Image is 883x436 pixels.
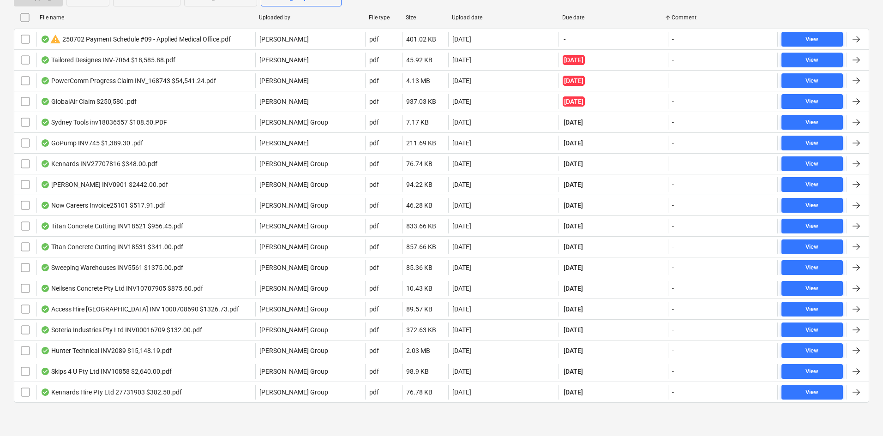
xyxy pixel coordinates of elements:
div: Uploaded by [259,14,361,21]
div: pdf [369,202,379,209]
div: Titan Concrete Cutting INV18521 $956.45.pdf [41,222,183,230]
div: 89.57 KB [406,305,432,313]
button: View [781,94,843,109]
div: - [672,98,674,105]
p: [PERSON_NAME] Group [259,201,328,210]
iframe: Chat Widget [837,392,883,436]
span: [DATE] [563,367,584,376]
p: [PERSON_NAME] Group [259,388,328,397]
div: Kennards Hire Pty Ltd 27731903 $382.50.pdf [41,388,182,396]
p: [PERSON_NAME] Group [259,118,328,127]
span: [DATE] [563,201,584,210]
div: 372.63 KB [406,326,436,334]
div: [DATE] [452,119,471,126]
p: [PERSON_NAME] Group [259,346,328,355]
span: - [563,35,567,44]
div: OCR finished [41,326,50,334]
div: - [672,119,674,126]
button: View [781,364,843,379]
div: [DATE] [452,264,471,271]
div: - [672,285,674,292]
div: [DATE] [452,243,471,251]
div: pdf [369,222,379,230]
div: File name [40,14,252,21]
div: pdf [369,285,379,292]
div: - [672,56,674,64]
span: [DATE] [563,180,584,189]
button: View [781,385,843,400]
div: Now Careers Invoice25101 $517.91.pdf [41,202,165,209]
p: [PERSON_NAME] [259,76,309,85]
div: View [805,200,818,211]
div: File type [369,14,398,21]
button: View [781,177,843,192]
button: View [781,260,843,275]
span: [DATE] [563,242,584,251]
p: [PERSON_NAME] [259,35,309,44]
div: - [672,202,674,209]
div: Size [406,14,445,21]
div: OCR finished [41,347,50,354]
div: View [805,179,818,190]
div: pdf [369,388,379,396]
p: [PERSON_NAME] [259,97,309,106]
span: [DATE] [563,76,585,86]
span: [DATE] [563,159,584,168]
span: [DATE] [563,138,584,148]
div: [DATE] [452,139,471,147]
div: OCR finished [41,181,50,188]
div: 94.22 KB [406,181,432,188]
div: pdf [369,326,379,334]
div: - [672,139,674,147]
div: View [805,346,818,356]
div: - [672,222,674,230]
div: 857.66 KB [406,243,436,251]
div: Sweeping Warehouses INV5561 $1375.00.pdf [41,264,183,271]
div: pdf [369,98,379,105]
span: warning [50,34,61,45]
div: OCR finished [41,36,50,43]
button: View [781,302,843,317]
button: View [781,115,843,130]
div: Kennards INV27707816 $348.00.pdf [41,160,157,167]
div: 211.69 KB [406,139,436,147]
div: [DATE] [452,222,471,230]
div: View [805,221,818,232]
div: [DATE] [452,77,471,84]
div: - [672,305,674,313]
div: OCR finished [41,243,50,251]
div: - [672,368,674,375]
div: View [805,117,818,128]
div: View [805,96,818,107]
div: pdf [369,243,379,251]
button: View [781,219,843,233]
div: View [805,263,818,273]
div: View [805,366,818,377]
div: pdf [369,347,379,354]
div: View [805,304,818,315]
p: [PERSON_NAME] Group [259,180,328,189]
div: pdf [369,264,379,271]
div: View [805,34,818,45]
div: OCR finished [41,264,50,271]
div: Titan Concrete Cutting INV18531 $341.00.pdf [41,243,183,251]
span: [DATE] [563,118,584,127]
div: - [672,77,674,84]
div: - [672,181,674,188]
span: [DATE] [563,96,585,107]
div: OCR finished [41,222,50,230]
div: OCR finished [41,98,50,105]
div: [DATE] [452,36,471,43]
div: View [805,159,818,169]
div: Hunter Technical INV2089 $15,148.19.pdf [41,347,172,354]
span: [DATE] [563,325,584,334]
div: OCR finished [41,202,50,209]
div: pdf [369,305,379,313]
div: View [805,55,818,66]
div: OCR finished [41,285,50,292]
button: View [781,156,843,171]
div: OCR finished [41,139,50,147]
p: [PERSON_NAME] Group [259,221,328,231]
div: - [672,243,674,251]
div: pdf [369,77,379,84]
